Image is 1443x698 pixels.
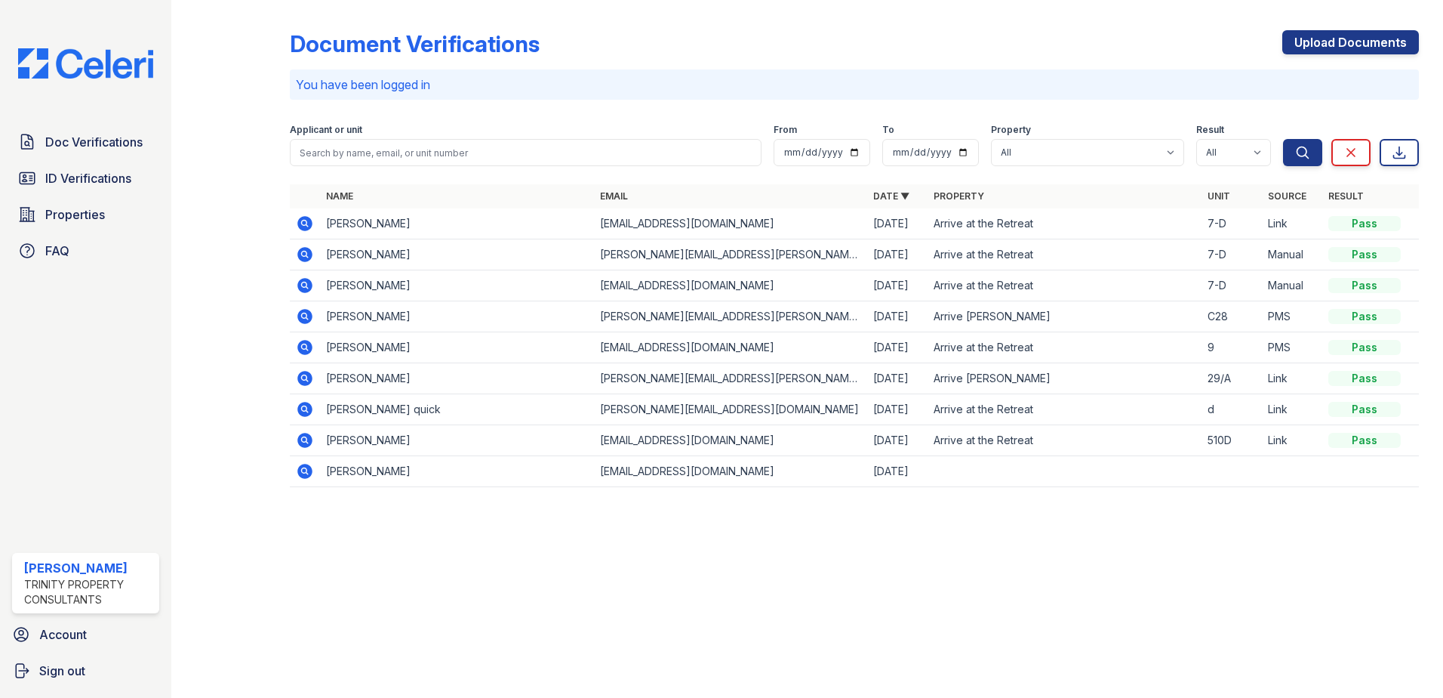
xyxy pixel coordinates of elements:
[1328,371,1401,386] div: Pass
[290,124,362,136] label: Applicant or unit
[867,394,928,425] td: [DATE]
[1201,332,1262,363] td: 9
[320,270,594,301] td: [PERSON_NAME]
[1196,124,1224,136] label: Result
[1208,190,1230,202] a: Unit
[928,239,1201,270] td: Arrive at the Retreat
[24,577,153,607] div: Trinity Property Consultants
[867,301,928,332] td: [DATE]
[867,270,928,301] td: [DATE]
[1262,363,1322,394] td: Link
[1201,301,1262,332] td: C28
[594,239,868,270] td: [PERSON_NAME][EMAIL_ADDRESS][PERSON_NAME][DOMAIN_NAME]
[928,301,1201,332] td: Arrive [PERSON_NAME]
[45,169,131,187] span: ID Verifications
[12,163,159,193] a: ID Verifications
[928,270,1201,301] td: Arrive at the Retreat
[594,394,868,425] td: [PERSON_NAME][EMAIL_ADDRESS][DOMAIN_NAME]
[928,332,1201,363] td: Arrive at the Retreat
[1262,301,1322,332] td: PMS
[320,394,594,425] td: [PERSON_NAME] quick
[290,30,540,57] div: Document Verifications
[594,301,868,332] td: [PERSON_NAME][EMAIL_ADDRESS][PERSON_NAME][DOMAIN_NAME]
[1328,402,1401,417] div: Pass
[320,208,594,239] td: [PERSON_NAME]
[1262,425,1322,456] td: Link
[326,190,353,202] a: Name
[1262,239,1322,270] td: Manual
[1201,363,1262,394] td: 29/A
[928,425,1201,456] td: Arrive at the Retreat
[45,205,105,224] span: Properties
[1328,216,1401,231] div: Pass
[1328,278,1401,293] div: Pass
[991,124,1031,136] label: Property
[867,208,928,239] td: [DATE]
[39,662,85,680] span: Sign out
[594,270,868,301] td: [EMAIL_ADDRESS][DOMAIN_NAME]
[12,199,159,230] a: Properties
[6,48,165,79] img: CE_Logo_Blue-a8612792a0a2168367f1c8372b55b34899dd931a85d93a1a3d3e32e68fde9ad4.png
[594,456,868,487] td: [EMAIL_ADDRESS][DOMAIN_NAME]
[600,190,628,202] a: Email
[1282,30,1419,54] a: Upload Documents
[1328,190,1364,202] a: Result
[1262,270,1322,301] td: Manual
[882,124,894,136] label: To
[1328,433,1401,448] div: Pass
[594,208,868,239] td: [EMAIL_ADDRESS][DOMAIN_NAME]
[928,363,1201,394] td: Arrive [PERSON_NAME]
[1201,208,1262,239] td: 7-D
[1328,340,1401,355] div: Pass
[320,301,594,332] td: [PERSON_NAME]
[928,394,1201,425] td: Arrive at the Retreat
[12,127,159,157] a: Doc Verifications
[1268,190,1306,202] a: Source
[6,619,165,650] a: Account
[290,139,761,166] input: Search by name, email, or unit number
[24,559,153,577] div: [PERSON_NAME]
[1201,270,1262,301] td: 7-D
[1328,309,1401,324] div: Pass
[867,425,928,456] td: [DATE]
[45,242,69,260] span: FAQ
[934,190,984,202] a: Property
[873,190,909,202] a: Date ▼
[594,363,868,394] td: [PERSON_NAME][EMAIL_ADDRESS][PERSON_NAME][DOMAIN_NAME]
[1262,394,1322,425] td: Link
[594,425,868,456] td: [EMAIL_ADDRESS][DOMAIN_NAME]
[320,239,594,270] td: [PERSON_NAME]
[594,332,868,363] td: [EMAIL_ADDRESS][DOMAIN_NAME]
[1201,394,1262,425] td: d
[1201,425,1262,456] td: 510D
[774,124,797,136] label: From
[6,656,165,686] a: Sign out
[12,236,159,266] a: FAQ
[867,239,928,270] td: [DATE]
[320,363,594,394] td: [PERSON_NAME]
[1328,247,1401,262] div: Pass
[45,133,143,151] span: Doc Verifications
[320,456,594,487] td: [PERSON_NAME]
[320,332,594,363] td: [PERSON_NAME]
[320,425,594,456] td: [PERSON_NAME]
[1262,332,1322,363] td: PMS
[39,625,87,644] span: Account
[867,332,928,363] td: [DATE]
[867,456,928,487] td: [DATE]
[928,208,1201,239] td: Arrive at the Retreat
[296,76,1413,94] p: You have been logged in
[867,363,928,394] td: [DATE]
[1262,208,1322,239] td: Link
[1201,239,1262,270] td: 7-D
